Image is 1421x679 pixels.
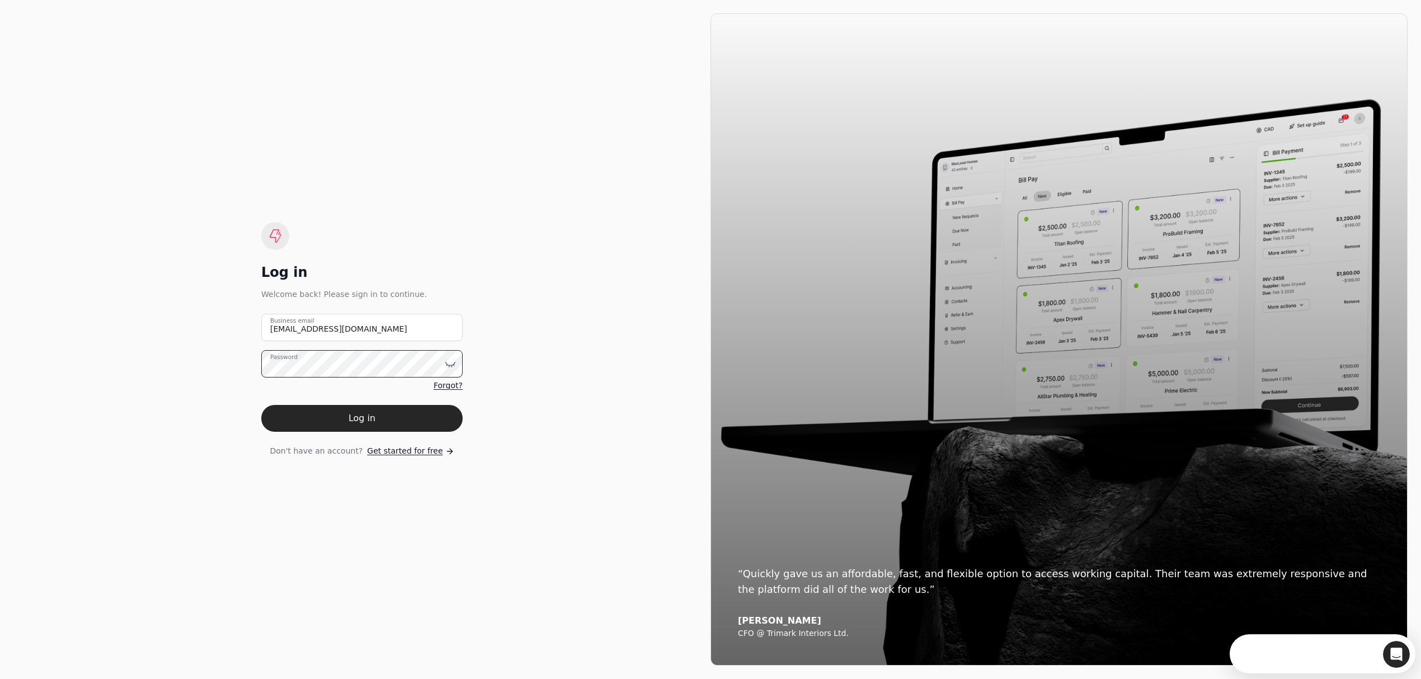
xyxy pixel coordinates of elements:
label: Business email [270,316,314,325]
iframe: Intercom live chat [1383,641,1410,668]
iframe: Intercom live chat discovery launcher [1230,634,1415,673]
div: The team typically replies in under 1m [12,18,163,30]
label: Password [270,352,298,361]
a: Forgot? [434,380,463,392]
div: “Quickly gave us an affordable, fast, and flexible option to access working capital. Their team w... [738,566,1380,597]
button: Log in [261,405,463,432]
div: Log in [261,263,463,281]
div: Welcome back! Please sign in to continue. [261,288,463,300]
div: [PERSON_NAME] [738,615,1380,626]
span: Don't have an account? [270,445,363,457]
a: Get started for free [367,445,454,457]
div: Open Intercom Messenger [4,4,196,35]
div: Need help? [12,10,163,18]
span: Get started for free [367,445,443,457]
div: CFO @ Trimark Interiors Ltd. [738,629,1380,639]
